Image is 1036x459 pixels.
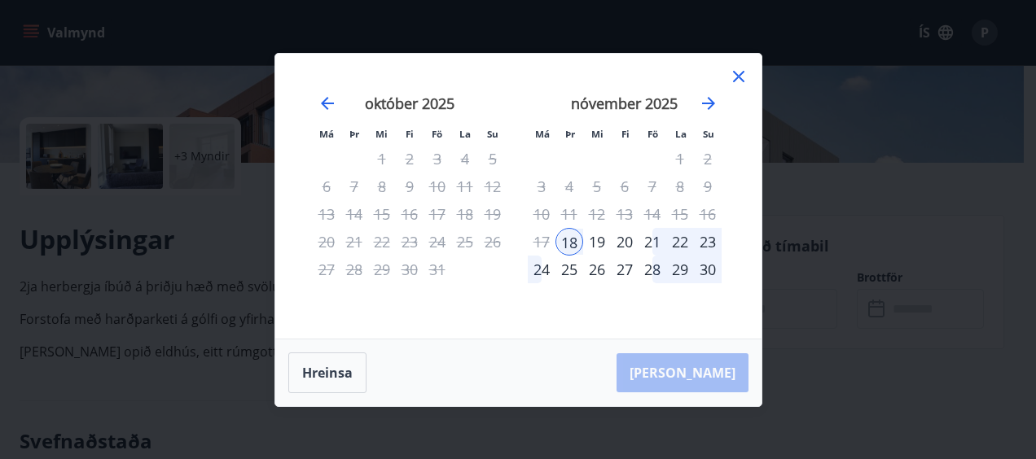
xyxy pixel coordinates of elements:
[528,228,555,256] td: Not available. mánudagur, 17. nóvember 2025
[555,228,583,256] div: 18
[694,256,722,283] td: Choose sunnudagur, 30. nóvember 2025 as your check-out date. It’s available.
[666,228,694,256] td: Choose laugardagur, 22. nóvember 2025 as your check-out date. It’s available.
[406,128,414,140] small: Fi
[666,173,694,200] td: Not available. laugardagur, 8. nóvember 2025
[583,228,611,256] div: 19
[528,173,555,200] td: Not available. mánudagur, 3. nóvember 2025
[555,228,583,256] td: Selected as start date. þriðjudagur, 18. nóvember 2025
[666,256,694,283] td: Choose laugardagur, 29. nóvember 2025 as your check-out date. It’s available.
[555,200,583,228] td: Not available. þriðjudagur, 11. nóvember 2025
[639,256,666,283] td: Choose föstudagur, 28. nóvember 2025 as your check-out date. It’s available.
[451,228,479,256] td: Not available. laugardagur, 25. október 2025
[571,94,678,113] strong: nóvember 2025
[666,145,694,173] td: Not available. laugardagur, 1. nóvember 2025
[319,128,334,140] small: Má
[313,200,340,228] td: Not available. mánudagur, 13. október 2025
[340,228,368,256] td: Not available. þriðjudagur, 21. október 2025
[555,256,583,283] div: 25
[528,256,555,283] div: 24
[639,228,666,256] td: Choose föstudagur, 21. nóvember 2025 as your check-out date. It’s available.
[555,173,583,200] td: Not available. þriðjudagur, 4. nóvember 2025
[583,200,611,228] td: Not available. miðvikudagur, 12. nóvember 2025
[666,256,694,283] div: 29
[479,228,507,256] td: Not available. sunnudagur, 26. október 2025
[583,256,611,283] td: Choose miðvikudagur, 26. nóvember 2025 as your check-out date. It’s available.
[368,145,396,173] td: Not available. miðvikudagur, 1. október 2025
[424,173,451,200] td: Not available. föstudagur, 10. október 2025
[611,228,639,256] div: 20
[313,228,340,256] td: Not available. mánudagur, 20. október 2025
[451,145,479,173] td: Not available. laugardagur, 4. október 2025
[368,173,396,200] td: Not available. miðvikudagur, 8. október 2025
[647,128,658,140] small: Fö
[611,200,639,228] td: Not available. fimmtudagur, 13. nóvember 2025
[675,128,687,140] small: La
[313,173,340,200] td: Not available. mánudagur, 6. október 2025
[459,128,471,140] small: La
[479,145,507,173] td: Not available. sunnudagur, 5. október 2025
[694,200,722,228] td: Not available. sunnudagur, 16. nóvember 2025
[583,173,611,200] td: Not available. miðvikudagur, 5. nóvember 2025
[340,173,368,200] td: Not available. þriðjudagur, 7. október 2025
[694,228,722,256] td: Choose sunnudagur, 23. nóvember 2025 as your check-out date. It’s available.
[288,352,367,393] button: Hreinsa
[611,173,639,200] td: Not available. fimmtudagur, 6. nóvember 2025
[528,200,555,228] td: Not available. mánudagur, 10. nóvember 2025
[368,228,396,256] td: Not available. miðvikudagur, 22. október 2025
[424,256,451,283] td: Not available. föstudagur, 31. október 2025
[340,200,368,228] td: Not available. þriðjudagur, 14. október 2025
[368,200,396,228] td: Not available. miðvikudagur, 15. október 2025
[583,256,611,283] div: 26
[591,128,604,140] small: Mi
[424,228,451,256] td: Not available. föstudagur, 24. október 2025
[703,128,714,140] small: Su
[528,256,555,283] td: Choose mánudagur, 24. nóvember 2025 as your check-out date. It’s available.
[375,128,388,140] small: Mi
[694,145,722,173] td: Not available. sunnudagur, 2. nóvember 2025
[313,256,340,283] td: Not available. mánudagur, 27. október 2025
[555,256,583,283] td: Choose þriðjudagur, 25. nóvember 2025 as your check-out date. It’s available.
[694,173,722,200] td: Not available. sunnudagur, 9. nóvember 2025
[639,256,666,283] div: 28
[565,128,575,140] small: Þr
[611,228,639,256] td: Choose fimmtudagur, 20. nóvember 2025 as your check-out date. It’s available.
[396,228,424,256] td: Not available. fimmtudagur, 23. október 2025
[487,128,498,140] small: Su
[694,228,722,256] div: 23
[396,200,424,228] td: Not available. fimmtudagur, 16. október 2025
[349,128,359,140] small: Þr
[583,228,611,256] td: Choose miðvikudagur, 19. nóvember 2025 as your check-out date. It’s available.
[424,173,451,200] div: Aðeins útritun í boði
[365,94,454,113] strong: október 2025
[340,256,368,283] td: Not available. þriðjudagur, 28. október 2025
[424,200,451,228] td: Not available. föstudagur, 17. október 2025
[694,256,722,283] div: 30
[318,94,337,113] div: Move backward to switch to the previous month.
[396,145,424,173] td: Not available. fimmtudagur, 2. október 2025
[699,94,718,113] div: Move forward to switch to the next month.
[368,256,396,283] td: Not available. miðvikudagur, 29. október 2025
[396,173,424,200] td: Not available. fimmtudagur, 9. október 2025
[451,173,479,200] td: Not available. laugardagur, 11. október 2025
[611,256,639,283] div: 27
[432,128,442,140] small: Fö
[666,228,694,256] div: 22
[611,256,639,283] td: Choose fimmtudagur, 27. nóvember 2025 as your check-out date. It’s available.
[666,200,694,228] td: Not available. laugardagur, 15. nóvember 2025
[535,128,550,140] small: Má
[295,73,742,319] div: Calendar
[479,200,507,228] td: Not available. sunnudagur, 19. október 2025
[621,128,630,140] small: Fi
[479,173,507,200] td: Not available. sunnudagur, 12. október 2025
[424,145,451,173] td: Not available. föstudagur, 3. október 2025
[396,256,424,283] td: Not available. fimmtudagur, 30. október 2025
[639,228,666,256] div: 21
[451,200,479,228] td: Not available. laugardagur, 18. október 2025
[639,173,666,200] td: Not available. föstudagur, 7. nóvember 2025
[639,200,666,228] td: Not available. föstudagur, 14. nóvember 2025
